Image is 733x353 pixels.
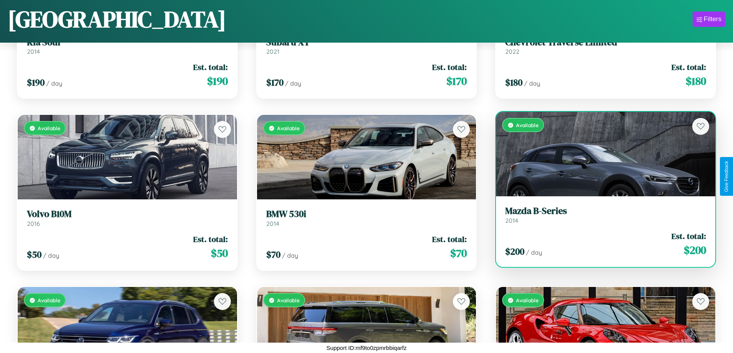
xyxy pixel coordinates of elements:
h1: [GEOGRAPHIC_DATA] [8,3,226,35]
span: / day [46,80,62,87]
span: / day [524,80,540,87]
h3: Chevrolet Traverse Limited [505,37,706,48]
span: Est. total: [193,234,228,245]
span: $ 200 [505,245,524,258]
span: $ 70 [450,245,467,261]
button: Filters [693,12,725,27]
span: / day [43,252,59,259]
span: Est. total: [671,61,706,73]
div: Give Feedback [724,161,729,192]
span: $ 50 [211,245,228,261]
span: 2016 [27,220,40,227]
h3: BMW 530i [266,209,467,220]
span: Available [277,125,300,131]
h3: Mazda B-Series [505,206,706,217]
span: Est. total: [432,61,467,73]
span: / day [285,80,301,87]
span: $ 70 [266,248,281,261]
span: Est. total: [432,234,467,245]
span: / day [282,252,298,259]
a: Kia Soul2014 [27,37,228,56]
span: $ 190 [207,73,228,89]
p: Support ID: mf9to0zpmrbbiqarfz [326,343,406,353]
span: $ 190 [27,76,45,89]
span: $ 180 [686,73,706,89]
span: 2022 [505,48,519,55]
a: Chevrolet Traverse Limited2022 [505,37,706,56]
a: BMW 530i2014 [266,209,467,227]
span: Available [38,125,60,131]
a: Subaru XT2021 [266,37,467,56]
span: 2014 [266,220,279,227]
h3: Volvo B10M [27,209,228,220]
span: $ 170 [446,73,467,89]
a: Mazda B-Series2014 [505,206,706,224]
span: Available [516,122,539,128]
span: $ 180 [505,76,523,89]
span: Est. total: [193,61,228,73]
span: / day [526,249,542,256]
span: Available [38,297,60,303]
span: 2014 [505,217,518,224]
span: $ 50 [27,248,42,261]
div: Filters [704,15,721,23]
span: Available [277,297,300,303]
span: Est. total: [671,230,706,242]
span: 2021 [266,48,279,55]
span: $ 170 [266,76,284,89]
span: 2014 [27,48,40,55]
a: Volvo B10M2016 [27,209,228,227]
span: Available [516,297,539,303]
span: $ 200 [684,242,706,258]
